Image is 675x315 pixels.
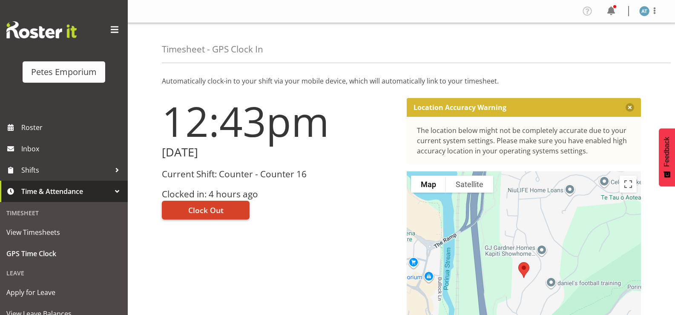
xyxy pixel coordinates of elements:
[626,103,634,112] button: Close message
[417,125,631,156] div: The location below might not be completely accurate due to your current system settings. Please m...
[162,44,263,54] h4: Timesheet - GPS Clock In
[2,243,126,264] a: GPS Time Clock
[6,286,121,299] span: Apply for Leave
[162,201,250,220] button: Clock Out
[414,103,506,112] p: Location Accuracy Warning
[6,21,77,38] img: Rosterit website logo
[639,6,649,16] img: alex-micheal-taniwha5364.jpg
[21,121,124,134] span: Roster
[188,205,224,216] span: Clock Out
[21,185,111,198] span: Time & Attendance
[663,137,671,167] span: Feedback
[6,247,121,260] span: GPS Time Clock
[31,66,97,78] div: Petes Emporium
[659,128,675,186] button: Feedback - Show survey
[162,98,396,144] h1: 12:43pm
[21,142,124,155] span: Inbox
[2,222,126,243] a: View Timesheets
[162,146,396,159] h2: [DATE]
[162,76,641,86] p: Automatically clock-in to your shift via your mobile device, which will automatically link to you...
[162,189,396,199] h3: Clocked in: 4 hours ago
[2,204,126,222] div: Timesheet
[2,282,126,303] a: Apply for Leave
[446,176,493,193] button: Show satellite imagery
[2,264,126,282] div: Leave
[620,176,637,193] button: Toggle fullscreen view
[6,226,121,239] span: View Timesheets
[411,176,446,193] button: Show street map
[21,164,111,176] span: Shifts
[162,169,396,179] h3: Current Shift: Counter - Counter 16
